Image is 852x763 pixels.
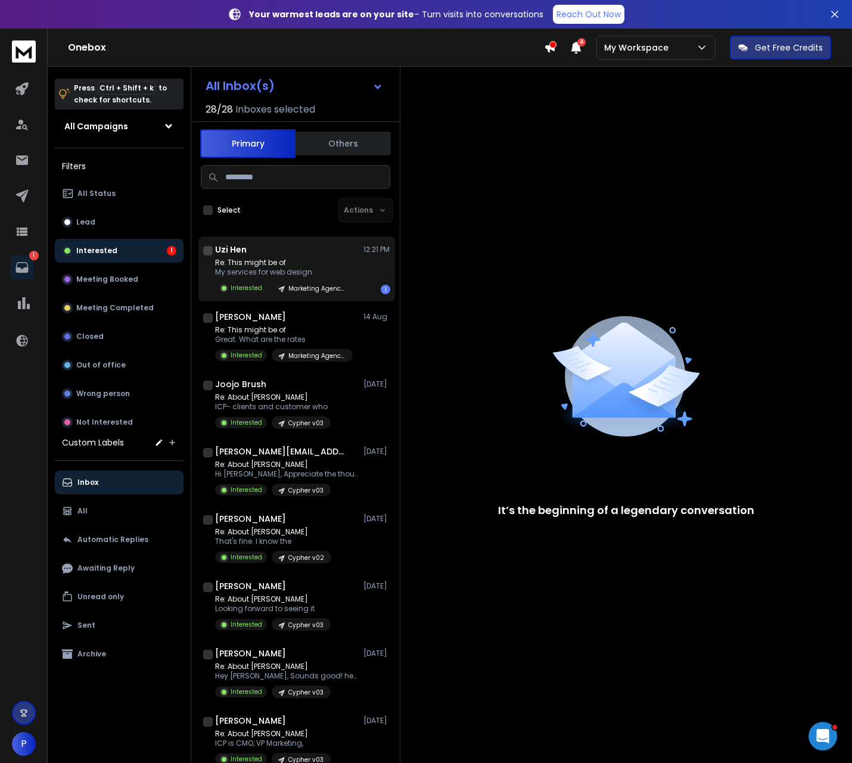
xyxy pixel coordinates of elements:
p: [DATE] [363,581,390,591]
strong: Your warmest leads are on your site [249,8,414,20]
p: Re: About [PERSON_NAME] [215,393,331,402]
p: 12:21 PM [363,245,390,254]
p: [DATE] [363,379,390,389]
button: Meeting Completed [55,296,184,320]
iframe: Intercom live chat [809,722,837,750]
button: Closed [55,325,184,348]
button: P [12,732,36,756]
button: Wrong person [55,382,184,406]
p: Marketing Agencies // D7 Rich Cities (Free campaign) [288,284,346,293]
p: Re: About [PERSON_NAME] [215,729,331,739]
p: Cypher v03 [288,688,324,697]
p: Great. What are the rates [215,335,353,344]
p: Marketing Agencies // D7 Rich Cities (Free campaign) [288,351,346,360]
p: Re: This might be of [215,325,353,335]
p: That's fine. I know the [215,537,331,546]
p: ICP is CMO, VP Marketing, [215,739,331,748]
p: Meeting Booked [76,275,138,284]
button: Awaiting Reply [55,556,184,580]
p: Hi [PERSON_NAME], Appreciate the thoughtful reply. Clay [215,469,358,479]
p: All [77,506,88,516]
p: Hey [PERSON_NAME], Sounds good! heres [215,671,358,681]
p: Re: This might be of [215,258,353,267]
img: logo [12,41,36,63]
button: All Status [55,182,184,205]
button: Primary [200,129,296,158]
p: Re: About [PERSON_NAME] [215,594,331,604]
p: Interested [231,485,262,494]
p: Looking forward to seeing it. [215,604,331,613]
p: – Turn visits into conversations [249,8,543,20]
p: Not Interested [76,418,133,427]
h3: Custom Labels [62,437,124,449]
h1: All Campaigns [64,120,128,132]
h3: Filters [55,158,184,175]
p: [DATE] [363,447,390,456]
button: All Inbox(s) [196,74,393,98]
div: 1 [381,285,390,294]
p: Cypher v03 [288,621,324,630]
p: Out of office [76,360,126,370]
p: [DATE] [363,649,390,658]
button: All Campaigns [55,114,184,138]
p: Interested [231,620,262,629]
p: Get Free Credits [755,42,823,54]
p: 14 Aug [363,312,390,322]
button: Interested1 [55,239,184,263]
p: Interested [231,418,262,427]
h1: [PERSON_NAME] [215,311,286,323]
p: Interested [231,687,262,696]
p: Automatic Replies [77,535,148,544]
p: Interested [76,246,117,256]
h1: [PERSON_NAME] [215,647,286,659]
h1: Onebox [68,41,544,55]
p: Press to check for shortcuts. [74,82,167,106]
button: Automatic Replies [55,528,184,552]
span: 4 [577,38,586,46]
p: It’s the beginning of a legendary conversation [498,502,754,519]
p: Re: About [PERSON_NAME] [215,460,358,469]
p: All Status [77,189,116,198]
button: Meeting Booked [55,267,184,291]
p: Cypher v03 [288,419,324,428]
p: Re: About [PERSON_NAME] [215,662,358,671]
button: All [55,499,184,523]
button: Not Interested [55,410,184,434]
p: Re: About [PERSON_NAME] [215,527,331,537]
button: Unread only [55,585,184,609]
a: Reach Out Now [553,5,624,24]
h1: All Inbox(s) [206,80,275,92]
p: Interested [231,351,262,360]
p: Sent [77,621,95,630]
h1: [PERSON_NAME] [215,715,286,727]
p: Cypher v03 [288,486,324,495]
span: Ctrl + Shift + k [98,81,156,95]
p: Lead [76,217,95,227]
label: Select [217,205,241,215]
button: Inbox [55,471,184,494]
p: Cypher v02 [288,553,324,562]
button: Others [296,130,391,157]
p: Archive [77,649,106,659]
button: Lead [55,210,184,234]
div: 1 [167,246,176,256]
p: Awaiting Reply [77,563,135,573]
p: ICP- clients and customer who [215,402,331,412]
button: Archive [55,642,184,666]
p: My Workspace [604,42,673,54]
h1: [PERSON_NAME] [215,513,286,525]
h1: [PERSON_NAME] [215,580,286,592]
p: Interested [231,284,262,292]
button: Out of office [55,353,184,377]
button: Get Free Credits [730,36,831,60]
p: Reach Out Now [556,8,621,20]
p: Unread only [77,592,124,602]
p: Interested [231,553,262,562]
p: [DATE] [363,716,390,725]
a: 1 [10,256,34,279]
p: My services for web design [215,267,353,277]
p: Meeting Completed [76,303,154,313]
p: 1 [29,251,39,260]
